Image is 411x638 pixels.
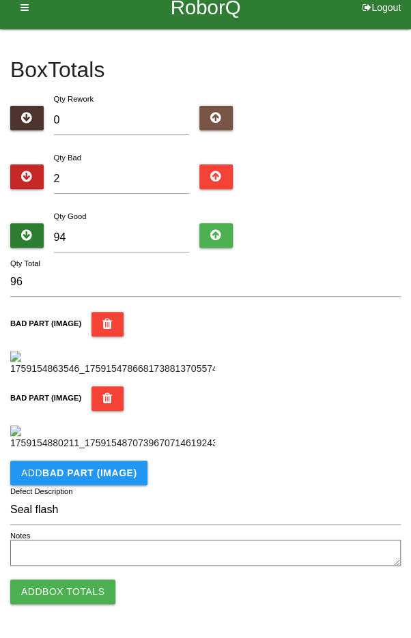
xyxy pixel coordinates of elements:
[54,154,81,162] label: Qty Bad
[10,530,30,542] label: Notes
[10,258,40,270] label: Qty Total
[54,95,94,103] label: Qty Rework
[91,312,124,336] button: BAD PART (IMAGE)
[10,461,147,485] button: AddBAD PART (IMAGE)
[91,386,124,411] button: BAD PART (IMAGE)
[10,351,215,376] img: 1759154863546_17591547866817388137055748378313.jpg
[42,467,137,478] b: BAD PART (IMAGE)
[54,212,87,220] label: Qty Good
[10,486,73,497] label: Defect Description
[10,394,81,402] b: BAD PART (IMAGE)
[10,319,81,328] b: BAD PART (IMAGE)
[10,58,401,82] h4: Box Totals
[10,579,115,604] button: AddBox Totals
[10,425,215,450] img: 1759154880211_17591548707396707146192439887142.jpg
